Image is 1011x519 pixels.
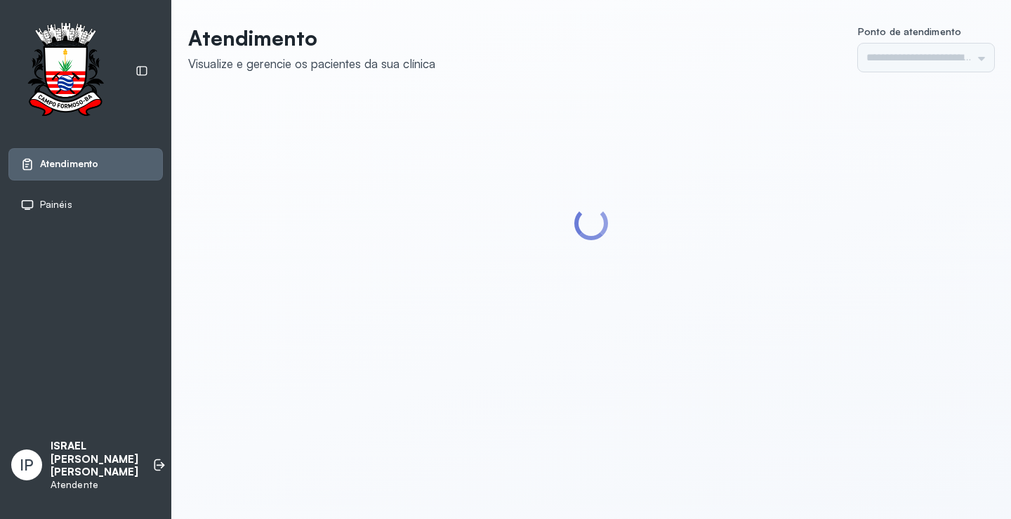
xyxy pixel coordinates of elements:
img: Logotipo do estabelecimento [15,22,116,120]
p: ISRAEL [PERSON_NAME] [PERSON_NAME] [51,440,138,479]
div: Visualize e gerencie os pacientes da sua clínica [188,56,435,71]
span: Ponto de atendimento [858,25,961,37]
a: Atendimento [20,157,151,171]
p: Atendente [51,479,138,491]
span: IP [20,456,34,474]
p: Atendimento [188,25,435,51]
span: Atendimento [40,158,98,170]
span: Painéis [40,199,72,211]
